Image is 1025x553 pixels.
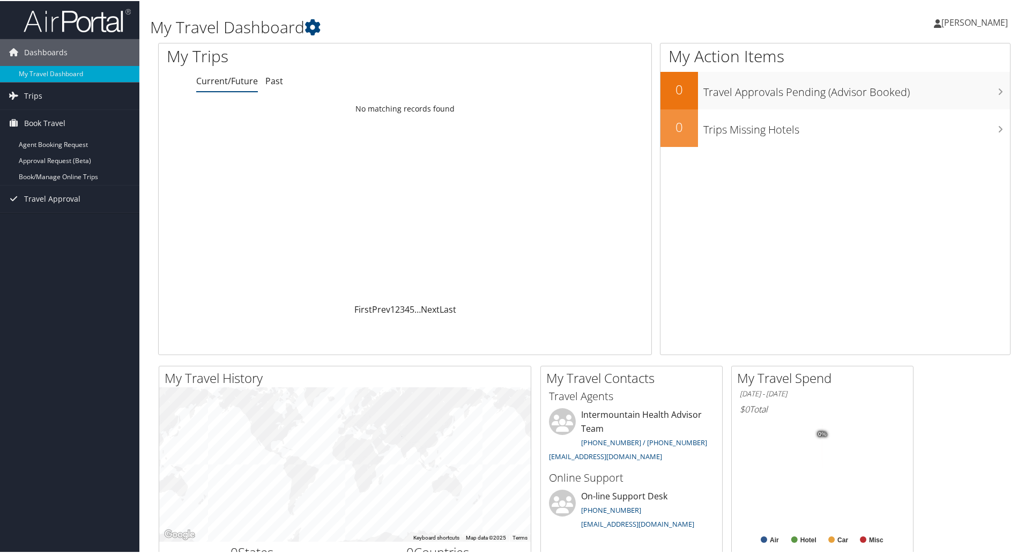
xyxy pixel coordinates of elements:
a: Terms (opens in new tab) [512,534,528,540]
text: Car [837,535,848,543]
h3: Travel Approvals Pending (Advisor Booked) [703,78,1010,99]
a: Open this area in Google Maps (opens a new window) [162,527,197,541]
h1: My Trips [167,44,438,67]
a: Last [440,303,456,314]
span: Travel Approval [24,185,80,211]
a: [PHONE_NUMBER] [581,504,641,514]
a: Past [265,74,283,86]
a: 5 [410,303,414,314]
h6: [DATE] - [DATE] [740,388,905,398]
a: 1 [390,303,395,314]
text: Misc [869,535,883,543]
h3: Trips Missing Hotels [703,116,1010,136]
h2: My Travel History [165,368,531,386]
h1: My Action Items [660,44,1010,67]
span: [PERSON_NAME] [941,16,1008,27]
span: Map data ©2025 [466,534,506,540]
a: 0Travel Approvals Pending (Advisor Booked) [660,71,1010,108]
h3: Travel Agents [549,388,714,403]
a: Prev [372,303,390,314]
span: Book Travel [24,109,65,136]
a: 0Trips Missing Hotels [660,108,1010,146]
img: Google [162,527,197,541]
span: … [414,303,421,314]
li: Intermountain Health Advisor Team [544,407,719,464]
h3: Online Support [549,469,714,484]
a: Current/Future [196,74,258,86]
tspan: 0% [818,430,827,437]
h1: My Travel Dashboard [150,15,729,38]
h2: My Travel Contacts [546,368,722,386]
h2: 0 [660,79,698,98]
li: On-line Support Desk [544,489,719,533]
a: [PERSON_NAME] [934,5,1019,38]
a: [PHONE_NUMBER] / [PHONE_NUMBER] [581,437,707,446]
a: 2 [395,303,400,314]
span: Trips [24,82,42,108]
text: Hotel [800,535,816,543]
td: No matching records found [159,98,651,117]
h6: Total [740,402,905,414]
button: Keyboard shortcuts [413,533,459,541]
a: First [354,303,372,314]
text: Air [770,535,779,543]
a: 3 [400,303,405,314]
a: [EMAIL_ADDRESS][DOMAIN_NAME] [581,518,694,528]
a: Next [421,303,440,314]
h2: 0 [660,117,698,135]
a: [EMAIL_ADDRESS][DOMAIN_NAME] [549,451,662,460]
img: airportal-logo.png [24,7,131,32]
h2: My Travel Spend [737,368,913,386]
a: 4 [405,303,410,314]
span: Dashboards [24,38,68,65]
span: $0 [740,402,749,414]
